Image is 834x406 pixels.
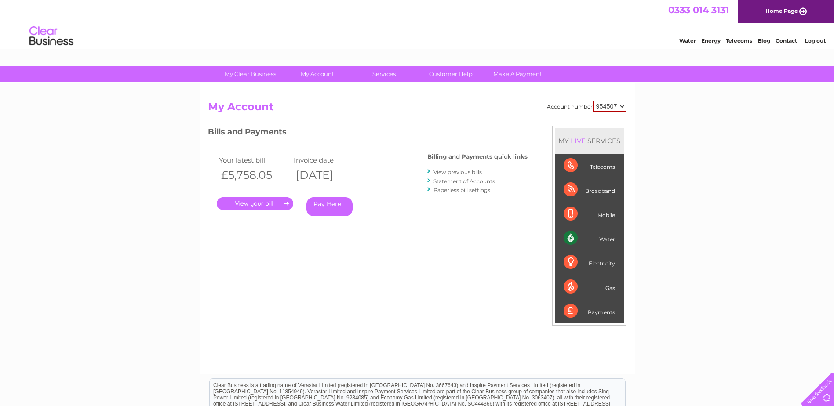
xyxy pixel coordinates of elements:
[281,66,353,82] a: My Account
[291,154,366,166] td: Invoice date
[679,37,696,44] a: Water
[564,154,615,178] div: Telecoms
[701,37,721,44] a: Energy
[348,66,420,82] a: Services
[208,101,626,117] h2: My Account
[547,101,626,112] div: Account number
[306,197,353,216] a: Pay Here
[564,202,615,226] div: Mobile
[208,126,528,141] h3: Bills and Payments
[217,154,291,166] td: Your latest bill
[564,226,615,250] div: Water
[726,37,752,44] a: Telecoms
[217,166,291,184] th: £5,758.05
[569,137,587,145] div: LIVE
[564,178,615,202] div: Broadband
[805,37,826,44] a: Log out
[291,166,366,184] th: [DATE]
[433,187,490,193] a: Paperless bill settings
[481,66,554,82] a: Make A Payment
[555,128,624,153] div: MY SERVICES
[29,23,74,50] img: logo.png
[564,299,615,323] div: Payments
[214,66,287,82] a: My Clear Business
[668,4,729,15] a: 0333 014 3131
[217,197,293,210] a: .
[564,275,615,299] div: Gas
[758,37,770,44] a: Blog
[433,178,495,185] a: Statement of Accounts
[427,153,528,160] h4: Billing and Payments quick links
[415,66,487,82] a: Customer Help
[564,250,615,275] div: Electricity
[776,37,797,44] a: Contact
[433,169,482,175] a: View previous bills
[210,5,625,43] div: Clear Business is a trading name of Verastar Limited (registered in [GEOGRAPHIC_DATA] No. 3667643...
